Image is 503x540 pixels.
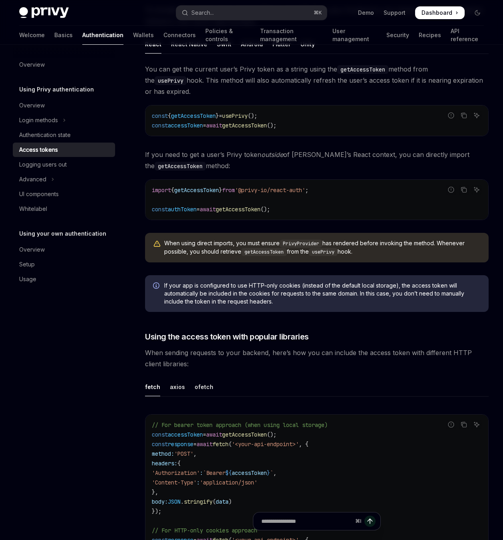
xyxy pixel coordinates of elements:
[19,229,106,238] h5: Using your own authentication
[332,26,377,45] a: User management
[19,115,58,125] div: Login methods
[216,112,219,119] span: }
[145,149,489,171] span: If you need to get a user’s Privy token of [PERSON_NAME]’s React context, you can directly import...
[203,431,206,438] span: =
[145,377,160,396] div: fetch
[19,7,69,18] img: dark logo
[232,441,299,448] span: '<your-api-endpoint>'
[446,419,456,430] button: Report incorrect code
[270,469,273,476] span: `
[152,479,197,486] span: 'Content-Type'
[168,431,203,438] span: accessToken
[260,206,270,213] span: ();
[152,187,171,194] span: import
[200,206,216,213] span: await
[145,347,489,369] span: When sending requests to your backend, here’s how you can include the access token with different...
[170,377,185,396] div: axios
[241,248,287,256] code: getAccessToken
[197,206,200,213] span: =
[19,101,45,110] div: Overview
[171,112,216,119] span: getAccessToken
[446,185,456,195] button: Report incorrect code
[153,282,161,290] svg: Info
[19,175,46,184] div: Advanced
[193,441,197,448] span: =
[261,512,352,530] input: Ask a question...
[203,469,225,476] span: `Bearer
[168,112,171,119] span: {
[13,257,115,272] a: Setup
[184,498,213,505] span: stringify
[19,245,45,254] div: Overview
[446,110,456,121] button: Report incorrect code
[267,431,276,438] span: ();
[309,248,338,256] code: usePrivy
[206,431,222,438] span: await
[19,204,47,214] div: Whitelabel
[216,206,260,213] span: getAccessToken
[152,441,168,448] span: const
[152,469,200,476] span: 'Authorization'
[19,274,36,284] div: Usage
[421,9,452,17] span: Dashboard
[19,145,58,155] div: Access tokens
[177,460,181,467] span: {
[273,469,276,476] span: ,
[213,441,229,448] span: fetch
[213,498,216,505] span: (
[200,469,203,476] span: :
[152,460,177,467] span: headers:
[13,113,115,127] button: Toggle Login methods section
[222,187,235,194] span: from
[19,189,59,199] div: UI components
[145,331,309,342] span: Using the access token with popular libraries
[152,488,158,496] span: },
[152,206,168,213] span: const
[384,9,406,17] a: Support
[19,160,67,169] div: Logging users out
[235,187,305,194] span: '@privy-io/react-auth'
[229,498,232,505] span: )
[471,6,484,19] button: Toggle dark mode
[152,421,328,429] span: // For bearer token approach (when using local storage)
[219,187,222,194] span: }
[459,110,469,121] button: Copy the contents from the code block
[13,157,115,172] a: Logging users out
[176,6,327,20] button: Open search
[193,450,197,457] span: ,
[261,151,283,159] em: outside
[222,112,248,119] span: usePrivy
[191,8,214,18] div: Search...
[54,26,73,45] a: Basics
[19,85,94,94] h5: Using Privy authentication
[267,122,276,129] span: ();
[219,112,222,119] span: =
[471,419,482,430] button: Ask AI
[419,26,441,45] a: Recipes
[13,98,115,113] a: Overview
[168,498,181,505] span: JSON
[19,60,45,69] div: Overview
[13,128,115,142] a: Authentication state
[168,122,203,129] span: accessToken
[171,187,174,194] span: {
[168,206,197,213] span: authToken
[168,441,193,448] span: response
[471,185,482,195] button: Ask AI
[152,498,168,505] span: body:
[358,9,374,17] a: Demo
[229,441,232,448] span: (
[163,26,196,45] a: Connectors
[13,172,115,187] button: Toggle Advanced section
[337,65,388,74] code: getAccessToken
[225,469,232,476] span: ${
[459,419,469,430] button: Copy the contents from the code block
[19,130,71,140] div: Authentication state
[305,187,308,194] span: ;
[82,26,123,45] a: Authentication
[364,516,376,527] button: Send message
[13,202,115,216] a: Whitelabel
[174,450,193,457] span: 'POST'
[197,479,200,486] span: :
[152,112,168,119] span: const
